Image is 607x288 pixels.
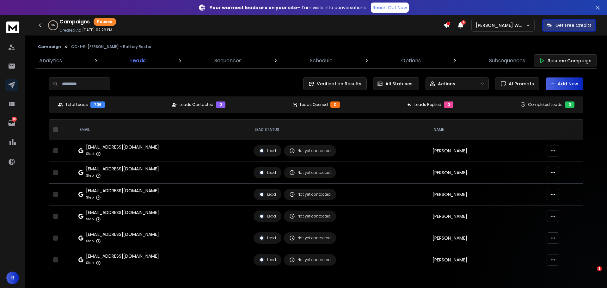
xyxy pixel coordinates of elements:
[306,53,336,68] a: Schedule
[12,117,17,122] p: 58
[546,77,583,90] button: Add New
[6,21,19,33] img: logo
[86,216,95,223] p: Step 1
[373,4,407,11] p: Reach Out Now
[397,53,425,68] a: Options
[210,4,297,11] strong: Your warmest leads are on your site
[438,81,455,87] p: Actions
[90,101,105,108] div: 706
[485,53,529,68] a: Subsequences
[71,44,151,49] p: CC-1-E=[PERSON_NAME] - Battery Restor
[565,101,574,108] div: 0
[210,4,366,11] p: – Turn visits into conversations
[59,18,90,26] h1: Campaigns
[429,184,543,205] td: [PERSON_NAME]
[94,18,116,26] div: Paused
[75,119,250,140] th: EMAIL
[401,57,421,64] p: Options
[35,53,66,68] a: Analytics
[429,162,543,184] td: [PERSON_NAME]
[86,209,159,216] div: [EMAIL_ADDRESS][DOMAIN_NAME]
[126,53,150,68] a: Leads
[259,170,276,175] div: Lead
[86,187,159,194] div: [EMAIL_ADDRESS][DOMAIN_NAME]
[461,20,466,25] span: 1
[444,101,453,108] div: 0
[414,102,441,107] p: Leads Replied
[82,28,112,33] p: [DATE] 02:26 PM
[180,102,213,107] p: Leads Contacted
[38,44,61,49] button: Campaign
[429,140,543,162] td: [PERSON_NAME]
[5,117,18,129] a: 58
[429,119,543,140] th: NAME
[429,249,543,271] td: [PERSON_NAME]
[542,19,596,32] button: Get Free Credits
[289,148,331,154] div: Not yet contacted
[6,272,19,284] button: R
[86,238,95,244] p: Step 1
[259,148,276,154] div: Lead
[385,81,413,87] p: All Statuses
[259,192,276,197] div: Lead
[597,266,602,271] span: 1
[65,102,88,107] p: Total Leads
[489,57,525,64] p: Subsequences
[289,235,331,241] div: Not yet contacted
[289,257,331,263] div: Not yet contacted
[303,77,367,90] button: Verification Results
[289,213,331,219] div: Not yet contacted
[584,266,599,281] iframe: Intercom live chat
[86,194,95,201] p: Step 1
[250,119,429,140] th: LEAD STATUS
[214,57,242,64] p: Sequences
[86,173,95,179] p: Step 1
[216,101,225,108] div: 0
[534,54,597,67] button: Resume Campaign
[211,53,245,68] a: Sequences
[528,102,562,107] p: Completed Leads
[506,81,534,87] span: AI Prompts
[429,227,543,249] td: [PERSON_NAME]
[300,102,328,107] p: Leads Opened
[310,57,333,64] p: Schedule
[314,81,361,87] span: Verification Results
[52,23,55,27] p: 0 %
[86,144,159,150] div: [EMAIL_ADDRESS][DOMAIN_NAME]
[330,101,340,108] div: 0
[59,28,81,33] p: Created At:
[371,3,409,13] a: Reach Out Now
[39,57,62,64] p: Analytics
[86,151,95,157] p: Step 1
[86,166,159,172] div: [EMAIL_ADDRESS][DOMAIN_NAME]
[130,57,146,64] p: Leads
[495,77,539,90] button: AI Prompts
[86,253,159,259] div: [EMAIL_ADDRESS][DOMAIN_NAME]
[86,260,95,266] p: Step 1
[429,205,543,227] td: [PERSON_NAME]
[259,257,276,263] div: Lead
[289,170,331,175] div: Not yet contacted
[259,213,276,219] div: Lead
[475,22,526,28] p: [PERSON_NAME] Workspace
[259,235,276,241] div: Lead
[86,231,159,237] div: [EMAIL_ADDRESS][DOMAIN_NAME]
[555,22,592,28] p: Get Free Credits
[289,192,331,197] div: Not yet contacted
